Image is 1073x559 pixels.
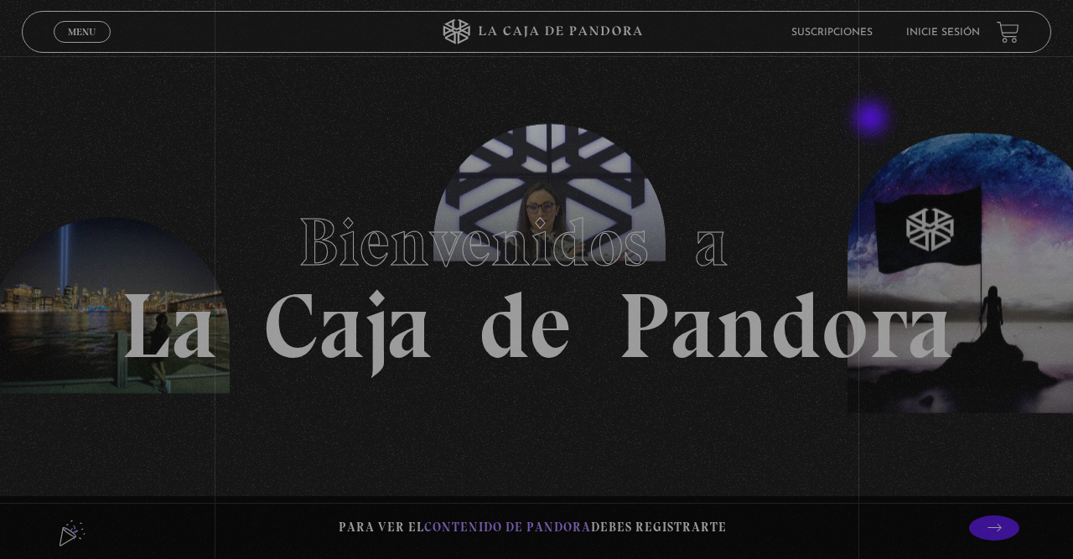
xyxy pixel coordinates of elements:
[997,21,1019,44] a: View your shopping cart
[298,202,775,282] span: Bienvenidos a
[121,188,953,372] h1: La Caja de Pandora
[424,520,591,535] span: contenido de Pandora
[339,516,727,539] p: Para ver el debes registrarte
[63,41,102,53] span: Cerrar
[791,28,873,38] a: Suscripciones
[68,27,96,37] span: Menu
[906,28,980,38] a: Inicie sesión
